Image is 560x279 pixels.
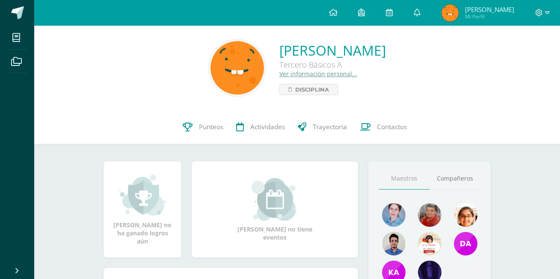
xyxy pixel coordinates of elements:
[279,59,386,70] div: Tercero Básicos A
[112,174,173,245] div: [PERSON_NAME] no ha ganado logros aún
[252,178,298,221] img: event_small.png
[176,110,230,144] a: Punteos
[430,168,480,190] a: Compañeros
[313,122,347,131] span: Trayectoria
[279,41,386,59] a: [PERSON_NAME]
[377,122,407,131] span: Contactos
[279,70,357,78] a: Ver información personal...
[454,203,477,227] img: 79a096149483f94f2015878c5ab9b36e.png
[418,203,441,227] img: 8ad4561c845816817147f6c4e484f2e8.png
[295,84,329,95] span: Disciplina
[232,178,318,241] div: [PERSON_NAME] no tiene eventos
[250,122,285,131] span: Actividades
[465,5,514,14] span: [PERSON_NAME]
[465,13,514,20] span: Mi Perfil
[210,41,264,95] img: f91ddd54dbf9a0cff1182aa2cdf8f5eb.png
[279,84,338,95] a: Disciplina
[230,110,291,144] a: Actividades
[353,110,413,144] a: Contactos
[418,232,441,255] img: 6abeb608590446332ac9ffeb3d35d2d4.png
[441,4,459,21] img: 3750c669bdd99d096d7fd675daa89110.png
[199,122,223,131] span: Punteos
[291,110,353,144] a: Trayectoria
[119,174,166,217] img: achievement_small.png
[379,168,430,190] a: Maestros
[382,203,406,227] img: 3b19b24bf65429e0bae9bc5e391358da.png
[382,232,406,255] img: 2dffed587003e0fc8d85a787cd9a4a0a.png
[454,232,477,255] img: 7c77fd53c8e629aab417004af647256c.png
